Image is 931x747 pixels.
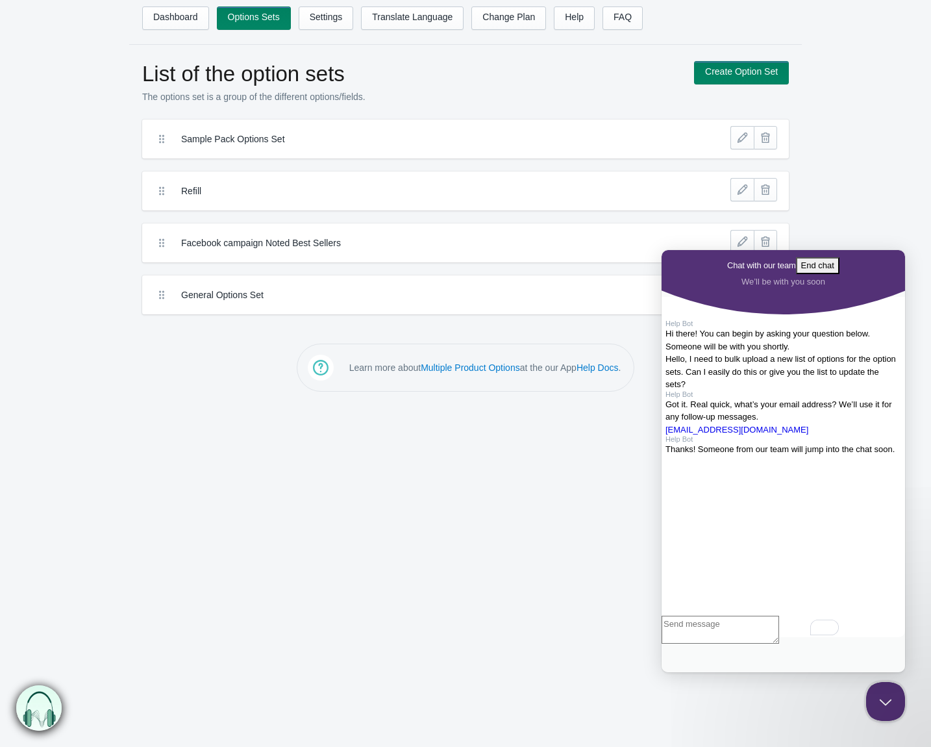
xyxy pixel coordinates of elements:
iframe: Help Scout Beacon - Close [866,682,905,721]
label: Facebook campaign Noted Best Sellers [181,236,654,249]
p: Learn more about at the our App . [349,361,621,374]
a: Translate Language [361,6,464,30]
a: Create Option Set [694,61,789,84]
a: Help Docs [577,362,619,373]
iframe: Help Scout Beacon - Live Chat, Contact Form, and Knowledge Base [662,250,905,672]
label: Sample Pack Options Set [181,133,654,146]
label: Refill [181,184,654,197]
h1: List of the option sets [142,61,681,87]
img: bxm.png [16,685,62,731]
a: Settings [299,6,354,30]
a: Help [554,6,595,30]
a: FAQ [602,6,643,30]
a: Dashboard [142,6,209,30]
a: Change Plan [471,6,546,30]
label: General Options Set [181,288,654,301]
a: Multiple Product Options [421,362,520,373]
a: Options Sets [217,6,291,30]
p: The options set is a group of the different options/fields. [142,90,681,103]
